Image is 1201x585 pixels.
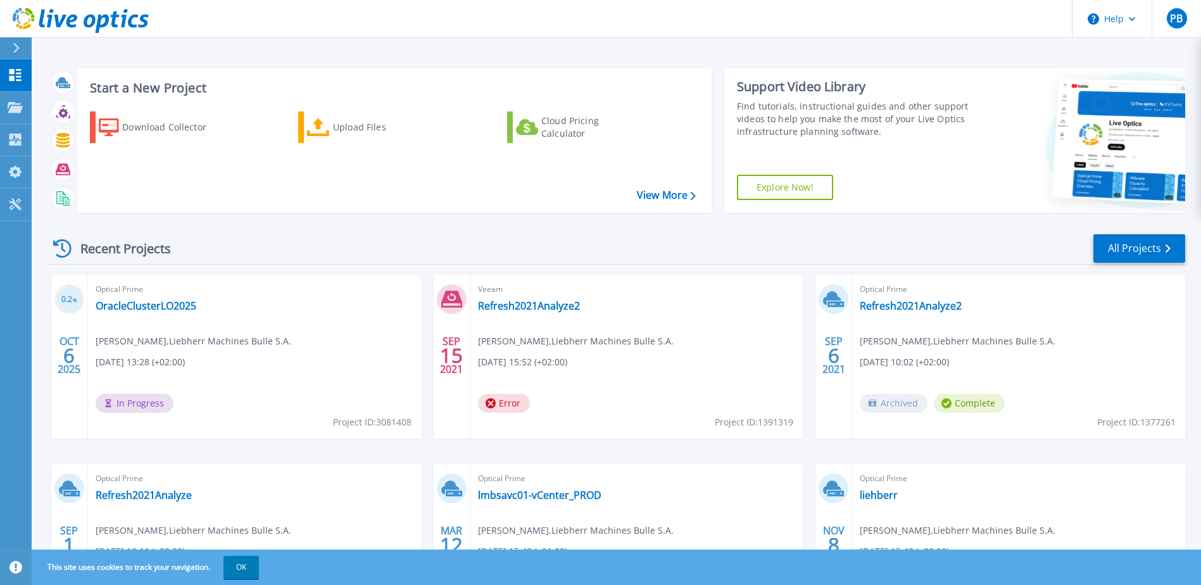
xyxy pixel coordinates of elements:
a: Refresh2021Analyze [96,489,192,501]
span: [PERSON_NAME] , Liebherr Machines Bulle S.A. [860,524,1055,538]
span: Project ID: 1391319 [715,415,793,429]
button: OK [223,556,259,579]
span: 12 [440,539,463,550]
div: SEP 2021 [57,522,81,568]
span: [DATE] 15:52 (+02:00) [478,355,567,369]
div: SEP 2021 [822,332,846,379]
span: Optical Prime [860,472,1178,486]
div: Recent Projects [49,233,188,264]
span: Optical Prime [96,472,413,486]
span: 15 [440,350,463,361]
span: PB [1170,13,1183,23]
span: Error [478,394,530,413]
span: [PERSON_NAME] , Liebherr Machines Bulle S.A. [478,334,674,348]
div: Find tutorials, instructional guides and other support videos to help you make the most of your L... [737,100,972,138]
span: 6 [63,350,75,361]
span: In Progress [96,394,173,413]
span: Archived [860,394,927,413]
span: Optical Prime [478,472,796,486]
a: Upload Files [298,111,439,143]
a: liehberr [860,489,898,501]
span: Project ID: 1377261 [1097,415,1176,429]
a: Refresh2021Analyze2 [860,299,962,312]
span: Optical Prime [96,282,413,296]
span: 1 [63,539,75,550]
a: OracleClusterLO2025 [96,299,196,312]
span: Veeam [478,282,796,296]
a: All Projects [1093,234,1185,263]
span: [PERSON_NAME] , Liebherr Machines Bulle S.A. [96,524,291,538]
span: This site uses cookies to track your navigation. [35,556,259,579]
div: SEP 2021 [439,332,463,379]
div: Upload Files [333,115,434,140]
div: NOV 2017 [822,522,846,568]
a: Download Collector [90,111,231,143]
span: [DATE] 15:40 (+02:00) [860,544,949,558]
a: Explore Now! [737,175,833,200]
span: 6 [828,350,839,361]
span: % [73,296,77,303]
span: Optical Prime [860,282,1178,296]
span: [PERSON_NAME] , Liebherr Machines Bulle S.A. [96,334,291,348]
span: Complete [934,394,1005,413]
h3: 0.2 [54,292,84,307]
div: Support Video Library [737,79,972,95]
span: [DATE] 13:28 (+02:00) [96,355,185,369]
a: Cloud Pricing Calculator [507,111,648,143]
span: [DATE] 15:48 (+01:00) [478,544,567,558]
a: View More [637,189,696,201]
div: MAR 2019 [439,522,463,568]
h3: Start a New Project [90,81,695,95]
span: Project ID: 3081408 [333,415,412,429]
a: Refresh2021Analyze2 [478,299,580,312]
span: 8 [828,539,839,550]
div: Cloud Pricing Calculator [541,115,643,140]
span: [DATE] 10:02 (+02:00) [860,355,949,369]
span: [PERSON_NAME] , Liebherr Machines Bulle S.A. [860,334,1055,348]
div: Download Collector [122,115,223,140]
a: lmbsavc01-vCenter_PROD [478,489,601,501]
span: [DATE] 19:16 (+02:00) [96,544,185,558]
span: [PERSON_NAME] , Liebherr Machines Bulle S.A. [478,524,674,538]
div: OCT 2025 [57,332,81,379]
